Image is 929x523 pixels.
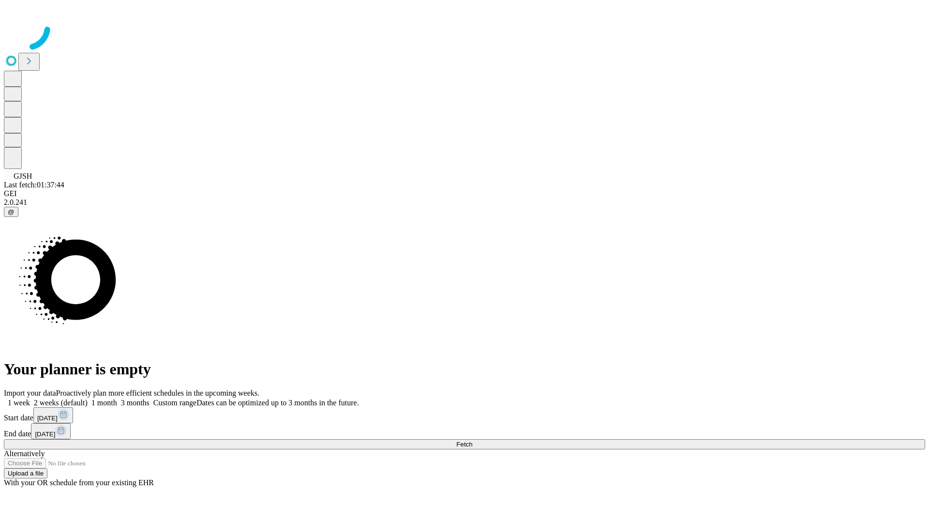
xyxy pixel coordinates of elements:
[4,407,925,423] div: Start date
[31,423,71,439] button: [DATE]
[4,189,925,198] div: GEI
[4,449,45,458] span: Alternatively
[456,441,472,448] span: Fetch
[4,439,925,449] button: Fetch
[196,399,359,407] span: Dates can be optimized up to 3 months in the future.
[34,399,88,407] span: 2 weeks (default)
[14,172,32,180] span: GJSH
[35,431,55,438] span: [DATE]
[4,478,154,487] span: With your OR schedule from your existing EHR
[4,181,64,189] span: Last fetch: 01:37:44
[8,399,30,407] span: 1 week
[121,399,150,407] span: 3 months
[4,207,18,217] button: @
[56,389,259,397] span: Proactively plan more efficient schedules in the upcoming weeks.
[4,468,47,478] button: Upload a file
[4,360,925,378] h1: Your planner is empty
[4,198,925,207] div: 2.0.241
[4,389,56,397] span: Import your data
[153,399,196,407] span: Custom range
[91,399,117,407] span: 1 month
[4,423,925,439] div: End date
[37,415,58,422] span: [DATE]
[33,407,73,423] button: [DATE]
[8,208,15,215] span: @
